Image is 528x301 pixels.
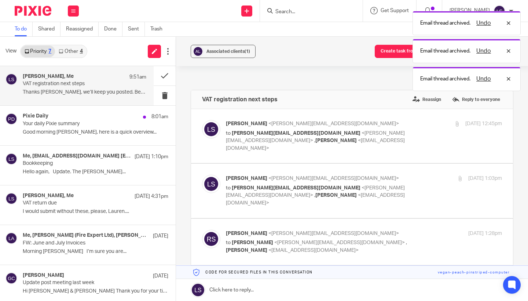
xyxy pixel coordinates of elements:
span: [PERSON_NAME] [226,176,267,181]
h4: Me, [PERSON_NAME] (Fire Expert Ltd), [PERSON_NAME] [23,232,149,239]
h4: [PERSON_NAME], Me [23,193,74,199]
button: Undo [474,75,493,83]
h4: Me, [EMAIL_ADDRESS][DOMAIN_NAME] [EMAIL_ADDRESS][DOMAIN_NAME], [PERSON_NAME], Hello [23,153,131,159]
img: svg%3E [5,113,17,125]
a: Shared [38,22,60,36]
p: Email thread archived. [420,75,470,83]
span: <[PERSON_NAME][EMAIL_ADDRESS][DOMAIN_NAME]> [268,121,399,126]
p: 8:01am [151,113,168,120]
a: Reassigned [66,22,99,36]
p: Your daily Pixie summary [23,121,139,127]
p: Thanks [PERSON_NAME], we’ll keep you posted. Best... [23,89,146,95]
p: 9:51am [129,73,146,81]
p: VAT return due [23,200,139,206]
span: [PERSON_NAME] [226,231,267,236]
a: Sent [128,22,145,36]
p: Bookkeeping [23,160,139,167]
p: [DATE] 1:10pm [135,153,168,160]
h4: [PERSON_NAME] [23,272,64,279]
p: FW: June and July Invoices [23,240,139,246]
a: To do [15,22,33,36]
b: [PERSON_NAME] [3,63,40,68]
p: [DATE] 1:03pm [468,175,502,182]
h4: [PERSON_NAME], Me [23,73,74,80]
span: <[PERSON_NAME][EMAIL_ADDRESS][DOMAIN_NAME]> [274,240,405,245]
div: 7 [48,49,51,54]
img: svg%3E [202,175,220,193]
p: [DATE] 12:45pm [465,120,502,128]
img: svg%3E [192,46,203,57]
span: <[PERSON_NAME][EMAIL_ADDRESS][DOMAIN_NAME]> [268,176,399,181]
span: , [314,193,315,198]
a: Priority7 [21,46,55,57]
img: svg%3E [5,272,17,284]
img: svg%3E [202,230,220,248]
h4: Pixie Daily [23,113,48,119]
p: Email thread archived. [420,19,470,27]
label: Reassign [411,94,443,105]
button: Associated clients(1) [191,45,256,58]
img: svg%3E [5,232,17,244]
span: (1) [245,49,250,54]
p: I would submit without these, please, Lauren.... [23,208,168,215]
a: Other4 [55,46,86,57]
span: <[EMAIL_ADDRESS][DOMAIN_NAME]> [268,248,359,253]
img: svg%3E [5,153,17,165]
a: Done [104,22,122,36]
span: [PERSON_NAME] [226,121,267,126]
p: [DATE] [153,272,168,280]
span: [PHONE_NUMBER] [3,77,42,83]
p: Morning [PERSON_NAME] I’m sure you are... [23,249,168,255]
span: , [406,240,407,245]
span: [PERSON_NAME] [232,240,273,245]
p: Hi [PERSON_NAME] & [PERSON_NAME] Thank you for your time on... [23,288,168,294]
span: [PERSON_NAME][EMAIL_ADDRESS][DOMAIN_NAME] [232,185,360,191]
label: Reply to everyone [450,94,502,105]
img: svg%3E [494,5,505,17]
span: , [314,138,315,143]
h4: VAT registration next steps [202,96,278,103]
span: [PERSON_NAME] [226,248,267,253]
p: Good morning [PERSON_NAME], here is a quick overview... [23,129,168,135]
span: [PERSON_NAME][EMAIL_ADDRESS][DOMAIN_NAME] [232,131,360,136]
button: Undo [474,47,493,55]
img: Pixie [15,6,51,16]
p: [DATE] 4:31pm [135,193,168,200]
img: svg%3E [5,193,17,204]
p: Email thread archived. [420,47,470,55]
a: [DOMAIN_NAME] [3,85,38,90]
span: to [226,131,231,136]
p: [DATE] 1:28pm [468,230,502,237]
button: Undo [474,19,493,28]
p: VAT registration next steps [23,81,122,87]
p: Hello again, Update. The [PERSON_NAME]... [23,169,168,175]
img: svg%3E [202,120,220,138]
span: to [226,240,231,245]
div: 4 [80,49,83,54]
span: <[PERSON_NAME][EMAIL_ADDRESS][DOMAIN_NAME]> [268,231,399,236]
p: [DATE] [153,232,168,240]
span: [PERSON_NAME] [315,138,357,143]
span: to [226,185,231,191]
p: Update post meeting last week [23,280,139,286]
a: Trash [150,22,168,36]
span: <[EMAIL_ADDRESS][DOMAIN_NAME]> [226,138,405,151]
span: Associated clients [206,49,250,54]
img: svg%3E [5,73,17,85]
span: View [5,47,16,55]
span: [PERSON_NAME] [315,193,357,198]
